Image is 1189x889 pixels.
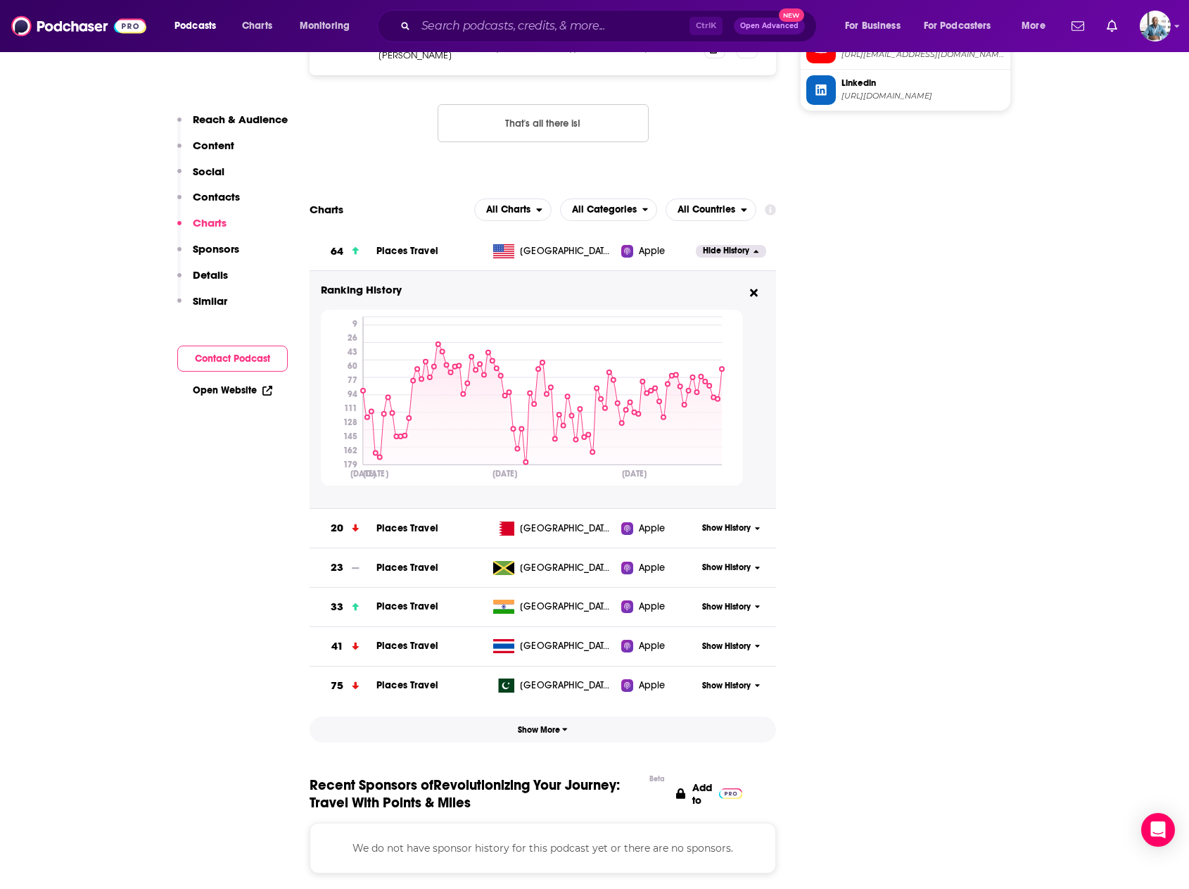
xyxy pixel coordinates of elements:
[343,417,357,427] tspan: 128
[666,198,756,221] h2: Countries
[915,15,1012,37] button: open menu
[11,13,146,39] img: Podchaser - Follow, Share and Rate Podcasts
[572,205,637,215] span: All Categories
[193,139,234,152] p: Content
[376,640,438,652] span: Places Travel
[703,245,749,257] span: Hide History
[376,562,438,574] a: Places Travel
[474,198,552,221] button: open menu
[689,17,723,35] span: Ctrl K
[310,588,376,626] a: 33
[327,840,758,856] p: We do not have sponsor history for this podcast yet or there are no sponsors.
[376,600,438,612] a: Places Travel
[193,216,227,229] p: Charts
[348,389,357,399] tspan: 94
[344,403,357,413] tspan: 111
[1012,15,1063,37] button: open menu
[520,522,611,536] span: Bahrain
[520,600,611,614] span: India
[696,522,766,534] button: Show History
[177,346,288,372] button: Contact Podcast
[924,16,991,36] span: For Podcasters
[193,113,288,126] p: Reach & Audience
[331,599,343,615] h3: 33
[621,639,695,653] a: Apple
[331,560,343,576] h3: 23
[702,680,751,692] span: Show History
[310,667,376,705] a: 75
[520,561,611,575] span: Jamaica
[639,679,666,693] span: Apple
[1140,11,1171,42] span: Logged in as BoldlyGo
[845,16,901,36] span: For Business
[177,242,239,268] button: Sponsors
[520,639,611,653] span: Thailand
[841,91,1005,101] span: https://www.linkedin.com/in/boldlygoworld
[438,104,649,142] button: Nothing here.
[1141,813,1175,847] div: Open Intercom Messenger
[474,198,552,221] h2: Platforms
[376,245,438,257] span: Places Travel
[702,562,751,574] span: Show History
[177,216,227,242] button: Charts
[376,522,438,534] span: Places Travel
[702,641,751,652] span: Show History
[649,774,665,783] div: Beta
[331,244,343,260] h3: 64
[177,294,227,320] button: Similar
[621,679,695,693] a: Apple
[331,520,343,536] h3: 20
[676,776,742,812] a: Add to
[331,638,343,655] h3: 41
[193,190,240,203] p: Contacts
[1066,14,1090,38] a: Show notifications dropdown
[310,627,376,666] a: 41
[740,23,799,30] span: Open Advanced
[488,561,621,575] a: [GEOGRAPHIC_DATA]
[779,8,804,22] span: New
[1101,14,1123,38] a: Show notifications dropdown
[343,460,357,470] tspan: 179
[348,375,357,385] tspan: 77
[734,18,805,34] button: Open AdvancedNew
[300,16,350,36] span: Monitoring
[518,725,568,735] span: Show More
[1140,11,1171,42] img: User Profile
[290,15,368,37] button: open menu
[1140,11,1171,42] button: Show profile menu
[193,384,272,396] a: Open Website
[621,600,695,614] a: Apple
[696,641,766,652] button: Show History
[348,347,357,357] tspan: 43
[174,16,216,36] span: Podcasts
[350,469,376,479] tspan: [DATE]
[177,139,234,165] button: Content
[639,244,666,258] span: Apple
[390,10,830,42] div: Search podcasts, credits, & more...
[841,49,1005,60] span: https://www.youtube.com/@boldlygoworld
[242,16,272,36] span: Charts
[622,469,647,479] tspan: [DATE]
[678,205,735,215] span: All Countries
[806,75,1005,105] a: Linkedin[URL][DOMAIN_NAME]
[376,679,438,691] a: Places Travel
[310,232,376,271] a: 64
[177,165,224,191] button: Social
[639,600,666,614] span: Apple
[363,469,388,479] tspan: [DATE]
[416,15,689,37] input: Search podcasts, credits, & more...
[233,15,281,37] a: Charts
[193,165,224,178] p: Social
[666,198,756,221] button: open menu
[621,244,695,258] a: Apple
[702,522,751,534] span: Show History
[488,600,621,614] a: [GEOGRAPHIC_DATA]
[639,639,666,653] span: Apple
[696,680,766,692] button: Show History
[835,15,918,37] button: open menu
[379,49,484,61] p: [PERSON_NAME]
[488,639,621,653] a: [GEOGRAPHIC_DATA]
